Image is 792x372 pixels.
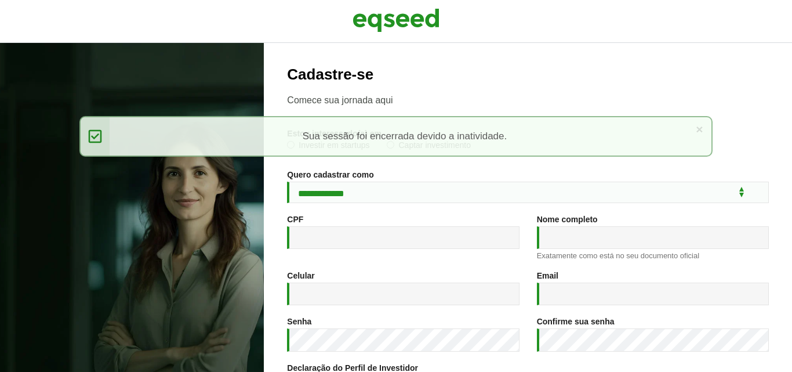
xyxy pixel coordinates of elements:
h2: Cadastre-se [287,66,769,83]
label: Celular [287,272,314,280]
label: Quero cadastrar como [287,171,373,179]
div: Exatamente como está no seu documento oficial [537,252,769,259]
label: CPF [287,215,303,223]
label: Nome completo [537,215,598,223]
label: Confirme sua senha [537,317,615,326]
img: EqSeed Logo [353,6,439,35]
label: Declaração do Perfil de Investidor [287,364,418,372]
label: Email [537,272,558,280]
label: Senha [287,317,311,326]
p: Comece sua jornada aqui [287,95,769,106]
div: Sua sessão foi encerrada devido a inatividade. [79,116,713,157]
a: × [696,123,703,135]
